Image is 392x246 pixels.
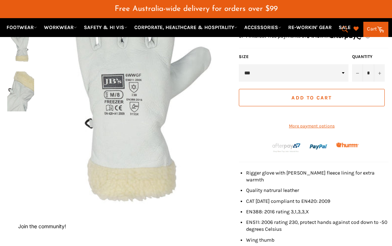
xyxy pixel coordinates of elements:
li: EN511: 2006 rating 230, protect hands against cod down to -50 degrees Celsius [246,219,388,233]
a: SAFETY & HI VIS [81,21,130,34]
a: Cart [363,22,388,37]
img: Humm_core_logo_RGB-01_300x60px_small_195d8312-4386-4de7-b182-0ef9b6303a37.png [336,143,359,147]
a: ACCESSORIES [241,21,284,34]
img: paypal.png [310,138,327,156]
li: Wing thumb [246,237,388,243]
label: Quantity [352,54,385,60]
li: Quality natrural leather [246,187,388,194]
li: Rigger glove with [PERSON_NAME] fleece lining for extra warmth [246,169,388,184]
a: FOOTWEAR [4,21,40,34]
span: Free Australia-wide delivery for orders over $99 [115,5,278,13]
a: CORPORATE, HEALTHCARE & HOSPITALITY [131,21,240,34]
img: Afterpay-Logo-on-dark-bg_large.png [271,142,301,152]
span: Add to Cart [291,95,332,101]
a: RE-WORKIN' GEAR [285,21,335,34]
button: Join the community! [18,223,66,229]
a: More payment options [239,123,385,129]
img: JB's Freezer Rigger Glove - 6WWGF - Workin' Gear [7,71,34,111]
button: Reduce item quantity by one [352,64,363,82]
li: CAT [DATE] compliant to EN420: 2009 [246,198,388,205]
label: Size [239,54,348,60]
li: EN388: 2016 rating 3,1,3,3,X [246,208,388,215]
button: Increase item quantity by one [374,64,385,82]
img: JB's Freezer Rigger Glove - 6WWGF - Workin' Gear [7,23,34,63]
a: WORKWEAR [41,21,80,34]
button: Add to Cart [239,89,385,106]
